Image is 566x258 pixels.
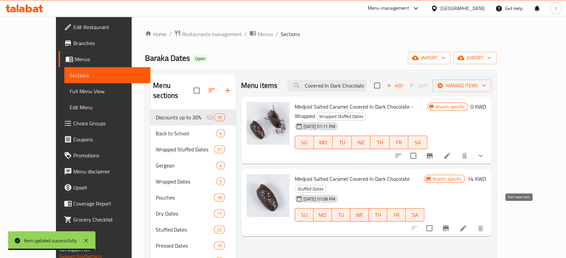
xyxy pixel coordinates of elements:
[169,30,171,38] li: /
[246,102,289,145] img: Medjool Salted Caramel Covered In Dark Chocolate - Wrapped
[220,83,236,99] button: Add section
[316,113,366,120] span: Wrapped Stuffed Dates
[214,226,225,234] div: items
[150,189,235,206] div: Pouches18
[370,79,384,93] span: Select section
[73,151,145,159] span: Promotions
[295,102,413,121] span: Medjool Salted Caramel Covered In Dark Chocolate - Wrapped
[24,237,77,244] div: Item updated successfully
[258,30,273,38] span: Menus
[73,200,145,208] span: Coverage Report
[156,177,216,185] span: Wrapped Dates
[156,226,214,234] span: Stuffed Dates
[145,30,497,38] nav: breadcrumb
[214,227,224,233] span: 22
[217,178,224,185] span: 5
[64,83,150,99] a: Full Menu View
[350,208,369,222] button: WE
[408,52,451,64] button: import
[295,174,410,184] span: Medjool Salted Caramel Covered In Dark Chocolate
[316,210,329,220] span: MO
[298,138,311,147] span: SU
[443,152,451,160] a: Edit menu item
[390,148,406,164] button: sort-choices
[456,148,473,164] button: delete
[387,208,406,222] button: FR
[430,176,465,182] span: Branch specific
[150,141,235,157] div: Wrapped Stuffed Dates31
[433,80,491,92] button: Manage items
[287,80,366,92] input: search
[373,138,386,147] span: TH
[217,162,224,169] span: 4
[73,119,145,127] span: Choice Groups
[281,30,300,38] span: Sections
[411,138,424,147] span: SA
[156,193,214,202] span: Pouches
[473,220,489,236] button: delete
[150,173,235,189] div: Wrapped Dates5
[390,210,403,220] span: FR
[301,123,338,130] span: [DATE] 01:11 PM
[59,147,150,163] a: Promotions
[216,177,225,185] div: items
[70,103,145,111] span: Edit Menu
[333,136,351,149] button: TU
[204,83,220,99] span: Sort sections
[408,136,427,149] button: SA
[73,23,145,31] span: Edit Restaurant
[214,210,225,218] div: items
[354,138,368,147] span: WE
[156,242,214,250] span: Pressed Dates
[408,210,421,220] span: SA
[477,152,485,160] svg: Show Choices
[335,138,349,147] span: TU
[145,50,190,66] span: Baraka Dates
[73,39,145,47] span: Branches
[214,242,225,250] div: items
[59,131,150,147] a: Coupons
[59,115,150,131] a: Choice Groups
[59,35,150,51] a: Branches
[214,113,225,121] div: items
[150,222,235,238] div: Stuffed Dates22
[190,84,204,98] span: Select all sections
[73,135,145,143] span: Coupons
[150,157,235,173] div: Gergean4
[182,30,242,38] span: Restaurants management
[453,52,497,64] button: export
[555,5,556,12] span: I
[59,19,150,35] a: Edit Restaurant
[406,208,424,222] button: SA
[153,81,193,101] h2: Menu sections
[422,221,436,235] span: Select to update
[368,4,409,12] div: Menu-management
[59,179,150,196] a: Upsell
[216,161,225,169] div: items
[64,67,150,83] a: Sections
[156,113,206,121] span: Discounts up to 30%
[369,208,387,222] button: TH
[438,220,454,236] button: Branch-specific-item
[73,167,145,175] span: Menu disclaimer
[214,114,224,121] span: 16
[353,210,366,220] span: WE
[174,30,242,38] a: Restaurants management
[75,55,145,63] span: Menus
[150,238,235,254] div: Pressed Dates19
[459,54,491,62] span: export
[193,56,208,61] span: Open
[406,149,420,163] span: Select to update
[64,99,150,115] a: Edit Menu
[413,54,445,62] span: import
[150,125,235,141] div: Back to School4
[217,130,224,137] span: 4
[406,81,433,91] span: Select section first
[390,136,408,149] button: FR
[314,136,333,149] button: MO
[471,102,486,111] h6: 0 KWD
